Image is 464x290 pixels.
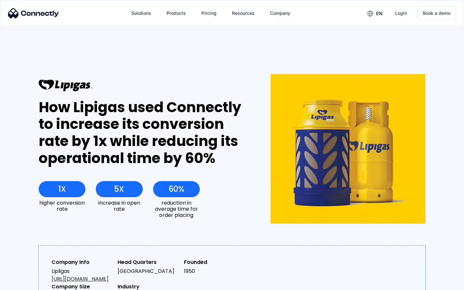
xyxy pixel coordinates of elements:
div: Login [395,9,407,18]
img: Connectly Logo [8,8,59,18]
div: increase in open rate [96,200,142,212]
a: Pricing [196,5,222,21]
a: Book a demo [417,6,456,21]
div: Company [270,9,290,18]
div: How Lipigas used Connectly to increase its conversion rate by 1x while reducing its operational t... [39,99,247,167]
div: Pricing [201,9,217,18]
div: 1X [58,185,66,194]
div: Head Quarters [118,258,179,266]
a: [URL][DOMAIN_NAME] [52,275,109,283]
div: Lipligas [52,267,112,283]
aside: Language selected: English [6,279,39,288]
div: Company Info [52,258,112,266]
div: 5X [114,185,124,194]
a: Login [390,5,412,21]
div: reduction in average time for order placing [153,200,200,218]
div: Solutions [131,9,151,18]
div: higher conversion rate [39,200,85,212]
ul: Language list [13,279,39,288]
div: Founded [184,258,245,266]
div: Products [167,9,186,18]
div: Resources [232,9,255,18]
div: en [376,9,382,18]
div: 60% [169,185,184,194]
div: [GEOGRAPHIC_DATA] [118,267,179,275]
div: 1950 [184,267,245,275]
